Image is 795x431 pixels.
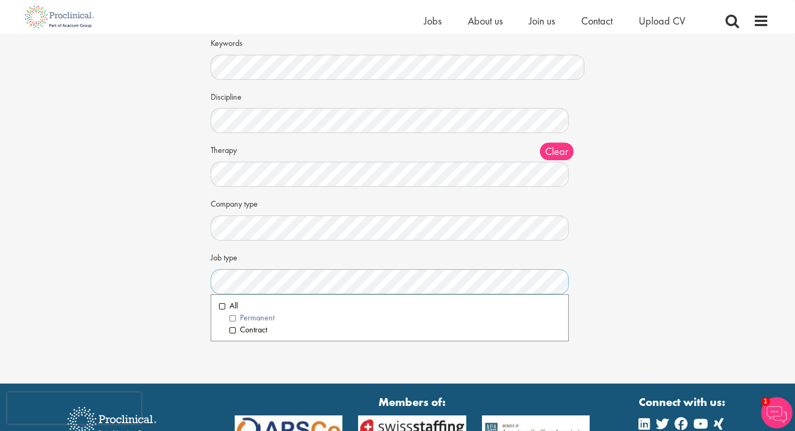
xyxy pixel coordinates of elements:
[235,394,590,410] strong: Members of:
[219,300,561,312] li: All
[581,14,613,28] a: Contact
[229,324,561,336] li: Contract
[424,14,442,28] a: Jobs
[468,14,503,28] a: About us
[211,248,267,264] label: Job type
[540,143,573,160] span: Clear
[211,141,267,157] label: Therapy
[7,392,141,424] iframe: reCAPTCHA
[211,34,267,50] label: Keywords
[211,88,267,103] label: Discipline
[211,195,267,210] label: Company type
[761,397,770,406] span: 1
[639,394,728,410] strong: Connect with us:
[639,14,685,28] a: Upload CV
[761,397,792,428] img: Chatbot
[229,312,561,324] li: Permanent
[529,14,555,28] a: Join us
